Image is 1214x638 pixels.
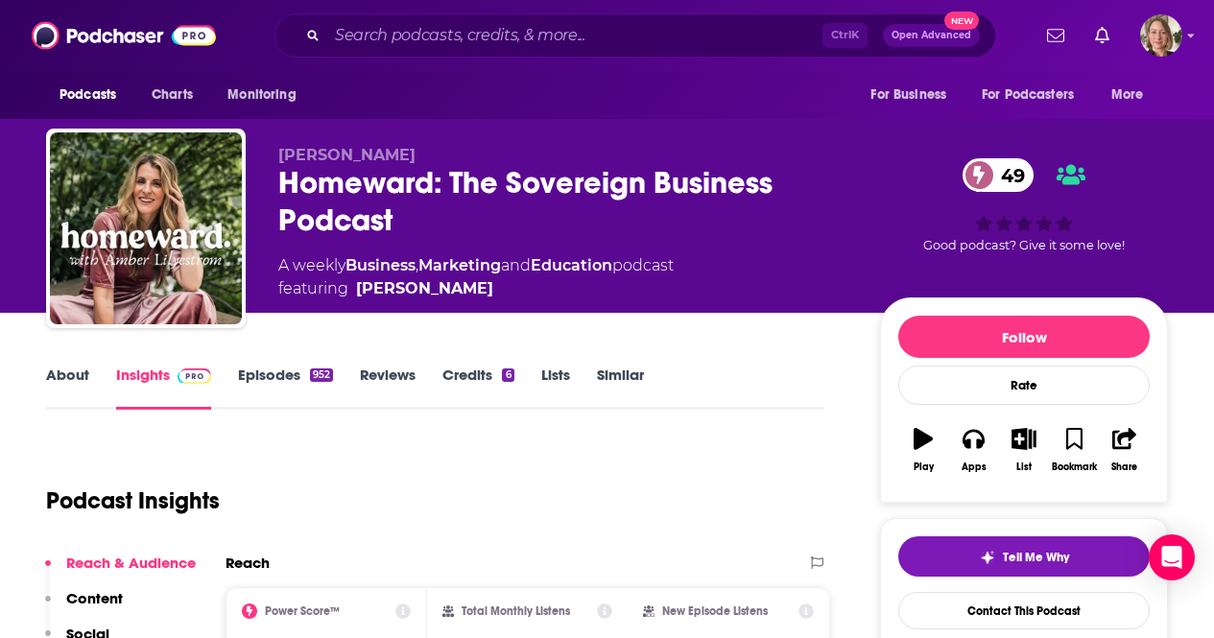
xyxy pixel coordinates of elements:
[1039,19,1072,52] a: Show notifications dropdown
[60,82,116,108] span: Podcasts
[310,368,333,382] div: 952
[227,82,296,108] span: Monitoring
[948,415,998,484] button: Apps
[1049,415,1099,484] button: Bookmark
[597,366,644,410] a: Similar
[963,158,1035,192] a: 49
[416,256,418,274] span: ,
[898,536,1150,577] button: tell me why sparkleTell Me Why
[278,146,416,164] span: [PERSON_NAME]
[883,24,980,47] button: Open AdvancedNew
[898,592,1150,629] a: Contact This Podcast
[541,366,570,410] a: Lists
[999,415,1049,484] button: List
[45,589,123,625] button: Content
[46,486,220,515] h1: Podcast Insights
[1140,14,1182,57] img: User Profile
[226,554,270,572] h2: Reach
[356,277,493,300] a: Amber Lilyestrom
[66,554,196,572] p: Reach & Audience
[1100,415,1150,484] button: Share
[898,316,1150,358] button: Follow
[1052,461,1097,473] div: Bookmark
[462,604,570,618] h2: Total Monthly Listens
[265,604,340,618] h2: Power Score™
[857,77,970,113] button: open menu
[501,256,531,274] span: and
[66,589,123,607] p: Content
[214,77,321,113] button: open menu
[1098,77,1168,113] button: open menu
[278,254,674,300] div: A weekly podcast
[1087,19,1117,52] a: Show notifications dropdown
[898,415,948,484] button: Play
[32,17,216,54] img: Podchaser - Follow, Share and Rate Podcasts
[345,256,416,274] a: Business
[502,368,513,382] div: 6
[178,368,211,384] img: Podchaser Pro
[982,158,1035,192] span: 49
[442,366,513,410] a: Credits6
[880,146,1168,266] div: 49Good podcast? Give it some love!
[139,77,204,113] a: Charts
[914,461,934,473] div: Play
[46,77,141,113] button: open menu
[1016,461,1032,473] div: List
[944,12,979,30] span: New
[1003,550,1069,565] span: Tell Me Why
[116,366,211,410] a: InsightsPodchaser Pro
[962,461,987,473] div: Apps
[418,256,501,274] a: Marketing
[822,23,868,48] span: Ctrl K
[531,256,612,274] a: Education
[982,82,1074,108] span: For Podcasters
[898,366,1150,405] div: Rate
[1111,82,1144,108] span: More
[923,238,1125,252] span: Good podcast? Give it some love!
[1140,14,1182,57] span: Logged in as AriFortierPr
[662,604,768,618] h2: New Episode Listens
[50,132,242,324] img: Homeward: The Sovereign Business Podcast
[1140,14,1182,57] button: Show profile menu
[327,20,822,51] input: Search podcasts, credits, & more...
[278,277,674,300] span: featuring
[969,77,1102,113] button: open menu
[980,550,995,565] img: tell me why sparkle
[1149,534,1195,580] div: Open Intercom Messenger
[870,82,946,108] span: For Business
[360,366,416,410] a: Reviews
[1111,461,1137,473] div: Share
[274,13,996,58] div: Search podcasts, credits, & more...
[152,82,193,108] span: Charts
[238,366,333,410] a: Episodes952
[45,554,196,589] button: Reach & Audience
[892,31,971,40] span: Open Advanced
[46,366,89,410] a: About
